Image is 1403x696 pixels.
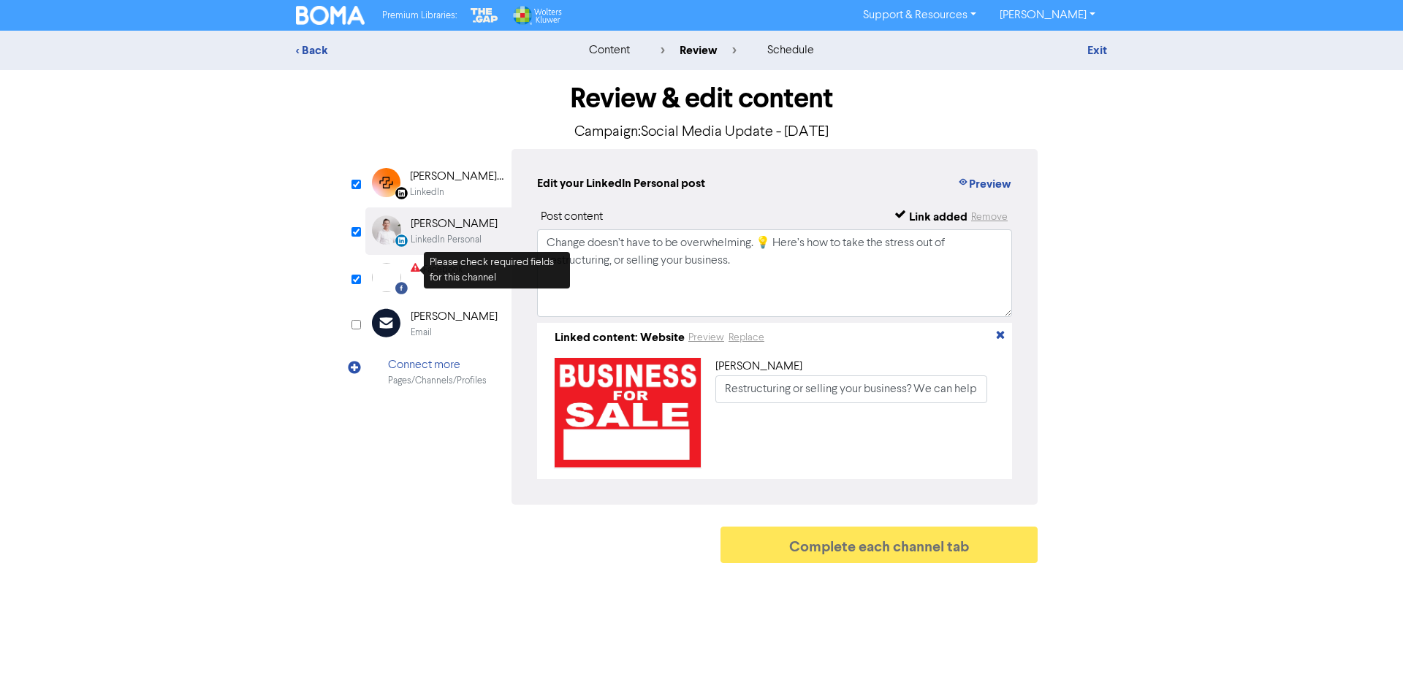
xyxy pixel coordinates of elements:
[661,42,737,59] div: review
[424,252,570,288] div: Please check required fields for this channel
[851,4,988,27] a: Support & Resources
[728,329,765,346] button: Replace
[512,6,561,25] img: Wolters Kluwer
[365,348,512,396] div: Connect morePages/Channels/Profiles
[537,175,705,194] div: Edit your LinkedIn Personal post
[388,356,487,374] div: Connect more
[365,121,1038,143] p: Campaign: Social Media Update - [DATE]
[715,358,987,375] div: [PERSON_NAME]
[957,175,1012,194] button: Preview
[541,208,603,226] div: Post content
[411,233,482,247] div: LinkedIn Personal
[382,11,457,20] span: Premium Libraries:
[411,326,432,340] div: Email
[411,308,498,326] div: [PERSON_NAME]
[296,42,552,59] div: < Back
[365,207,512,255] div: LinkedinPersonal [PERSON_NAME]LinkedIn Personal
[720,527,1038,563] button: Complete each channel tab
[970,208,1008,226] button: Remove
[988,4,1107,27] a: [PERSON_NAME]
[365,300,512,348] div: [PERSON_NAME]Email
[688,332,725,343] a: Preview
[388,374,487,388] div: Pages/Channels/Profiles
[372,215,401,245] img: LinkedinPersonal
[555,358,701,467] img: Business-For-Sale.webp
[372,168,400,197] img: Linkedin
[555,329,685,346] div: Linked content: Website
[909,208,967,226] div: Link added
[1087,43,1107,58] a: Exit
[1330,626,1403,696] iframe: Chat Widget
[589,42,630,59] div: content
[767,42,814,59] div: schedule
[372,263,401,292] img: Facebook
[410,168,503,186] div: [PERSON_NAME] Accounting
[365,255,512,300] div: Facebook Facebook
[537,229,1012,317] textarea: Change doesn’t have to be overwhelming. 💡 Here’s how to take the stress out of restructuring, or ...
[411,215,498,233] div: [PERSON_NAME]
[365,82,1038,115] h1: Review & edit content
[688,329,725,346] button: Preview
[365,160,512,207] div: Linkedin [PERSON_NAME] AccountingLinkedIn
[468,6,501,25] img: The Gap
[410,186,444,199] div: LinkedIn
[296,6,365,25] img: BOMA Logo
